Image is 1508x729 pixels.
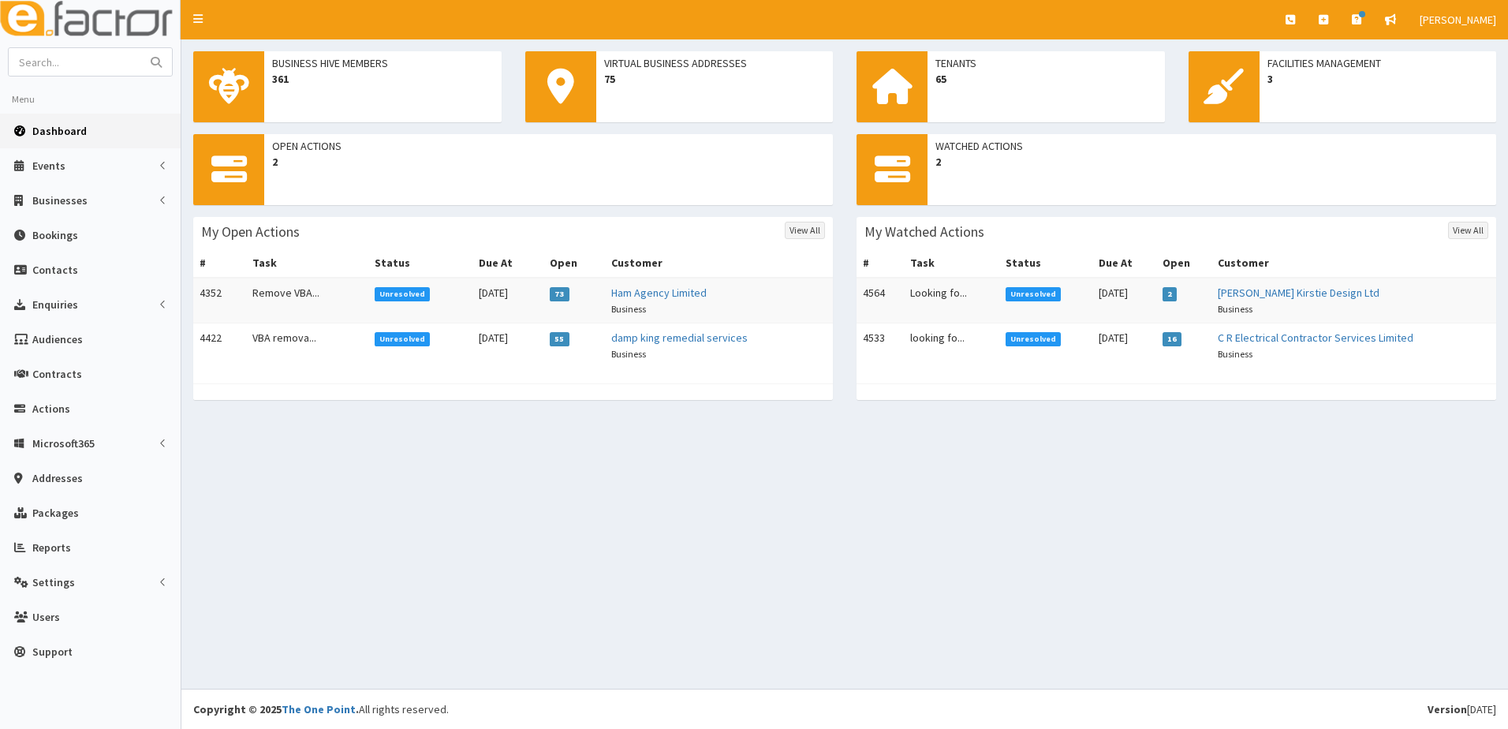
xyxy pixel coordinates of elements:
span: Contacts [32,263,78,277]
span: Packages [32,506,79,520]
th: Status [368,249,472,278]
td: 4422 [193,323,246,368]
span: Events [32,159,65,173]
span: Facilities Management [1267,55,1489,71]
td: 4533 [857,323,904,368]
th: Open [543,249,605,278]
a: [PERSON_NAME] Kirstie Design Ltd [1218,286,1379,300]
td: Remove VBA... [246,278,368,323]
span: Unresolved [1006,332,1062,346]
span: 361 [272,71,494,87]
td: VBA remova... [246,323,368,368]
span: Enquiries [32,297,78,312]
th: Task [904,249,998,278]
span: Support [32,645,73,659]
span: Unresolved [375,332,431,346]
span: Settings [32,575,75,589]
th: Due At [1092,249,1156,278]
a: C R Electrical Contractor Services Limited [1218,331,1413,345]
strong: Copyright © 2025 . [193,702,359,716]
span: 16 [1163,332,1182,346]
th: Status [999,249,1093,278]
span: Tenants [935,55,1157,71]
span: Bookings [32,228,78,242]
span: Unresolved [375,287,431,301]
span: Watched Actions [935,138,1488,154]
small: Business [1218,348,1252,360]
th: Task [246,249,368,278]
span: Users [32,610,60,624]
a: damp king remedial services [611,331,748,345]
span: 2 [272,154,825,170]
td: [DATE] [1092,278,1156,323]
b: Version [1428,702,1467,716]
span: Virtual Business Addresses [604,55,826,71]
td: 4564 [857,278,904,323]
span: 65 [935,71,1157,87]
td: [DATE] [1092,323,1156,368]
span: Contracts [32,367,82,381]
h3: My Open Actions [201,225,300,239]
th: Open [1156,249,1211,278]
span: Addresses [32,471,83,485]
td: 4352 [193,278,246,323]
a: View All [1448,222,1488,239]
span: 75 [604,71,826,87]
span: 2 [935,154,1488,170]
span: Actions [32,402,70,416]
span: Open Actions [272,138,825,154]
small: Business [611,303,646,315]
small: Business [1218,303,1252,315]
span: Business Hive Members [272,55,494,71]
h3: My Watched Actions [864,225,984,239]
th: # [193,249,246,278]
span: 55 [550,332,569,346]
span: [PERSON_NAME] [1420,13,1496,27]
td: looking fo... [904,323,998,368]
th: Due At [472,249,543,278]
span: Businesses [32,193,88,207]
span: 3 [1267,71,1489,87]
span: 2 [1163,287,1178,301]
span: Microsoft365 [32,436,95,450]
span: Unresolved [1006,287,1062,301]
td: [DATE] [472,323,543,368]
th: Customer [605,249,833,278]
td: Looking fo... [904,278,998,323]
td: [DATE] [472,278,543,323]
span: 73 [550,287,569,301]
span: Dashboard [32,124,87,138]
input: Search... [9,48,141,76]
a: The One Point [282,702,356,716]
div: [DATE] [1428,701,1496,717]
span: Reports [32,540,71,555]
footer: All rights reserved. [181,689,1508,729]
a: Ham Agency Limited [611,286,707,300]
th: Customer [1211,249,1496,278]
span: Audiences [32,332,83,346]
small: Business [611,348,646,360]
a: View All [785,222,825,239]
th: # [857,249,904,278]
